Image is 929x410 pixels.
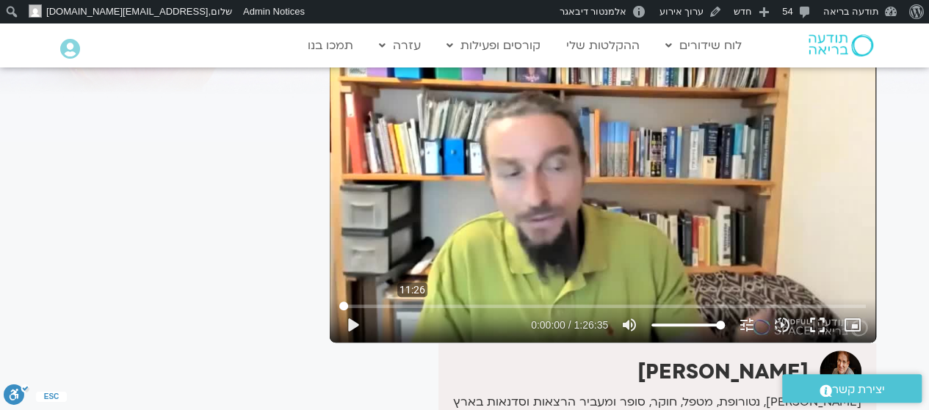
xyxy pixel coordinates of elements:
[832,380,885,400] span: יצירת קשר
[46,6,208,17] span: [EMAIL_ADDRESS][DOMAIN_NAME]
[637,358,809,386] strong: [PERSON_NAME]
[658,32,749,59] a: לוח שידורים
[372,32,428,59] a: עזרה
[439,32,548,59] a: קורסים ופעילות
[809,34,873,56] img: תודעה בריאה
[782,374,922,403] a: יצירת קשר
[559,32,647,59] a: ההקלטות שלי
[820,351,861,392] img: אופיר פוגל
[300,32,361,59] a: תמכו בנו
